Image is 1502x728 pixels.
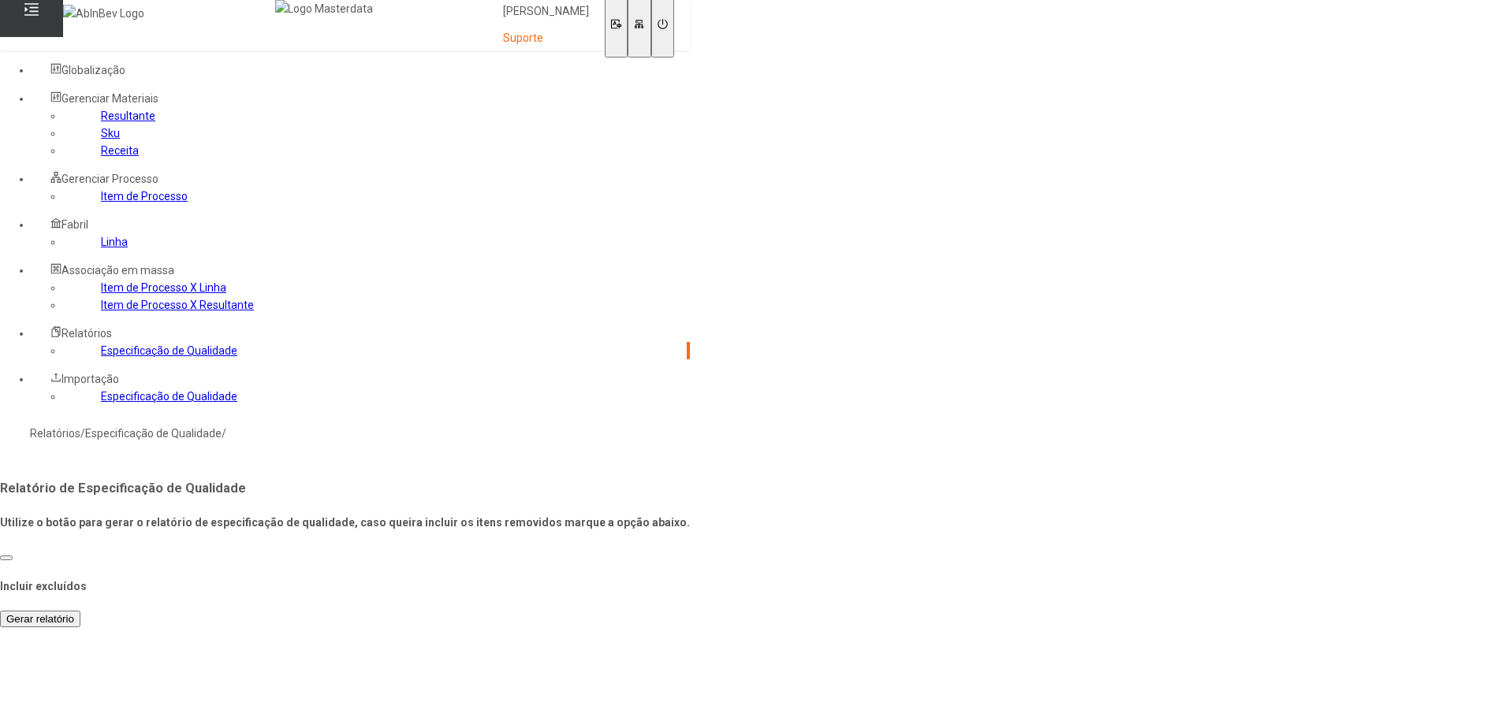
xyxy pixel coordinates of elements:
a: Especificação de Qualidade [101,344,237,357]
a: Item de Processo X Resultante [101,299,254,311]
a: Item de Processo X Linha [101,281,226,294]
span: Importação [61,373,119,385]
a: Receita [101,144,139,157]
a: Relatórios [30,427,80,440]
nz-breadcrumb-separator: / [80,427,85,440]
img: AbInBev Logo [63,5,144,22]
p: [PERSON_NAME] [503,4,589,20]
span: Fabril [61,218,88,231]
span: Gerenciar Processo [61,173,158,185]
span: Globalização [61,64,125,76]
a: Resultante [101,110,155,122]
span: Relatórios [61,327,112,340]
a: Especificação de Qualidade [101,390,237,403]
nz-breadcrumb-separator: / [222,427,226,440]
a: Item de Processo [101,190,188,202]
p: Suporte [503,31,589,46]
span: Gerenciar Materiais [61,92,158,105]
span: Gerar relatório [6,613,74,625]
a: Especificação de Qualidade [85,427,222,440]
a: Sku [101,127,120,139]
span: Associação em massa [61,264,174,277]
a: Linha [101,236,128,248]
